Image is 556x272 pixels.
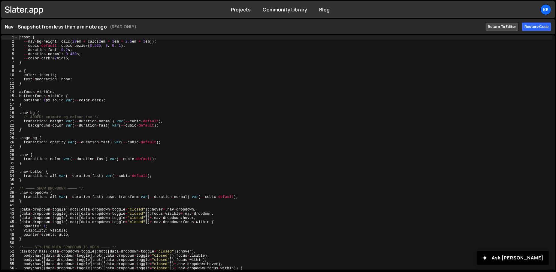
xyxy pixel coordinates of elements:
[1,262,18,266] div: 55
[1,229,18,233] div: 47
[1,48,18,52] div: 4
[1,241,18,245] div: 50
[1,145,18,149] div: 27
[1,124,18,128] div: 22
[1,82,18,86] div: 12
[1,119,18,124] div: 21
[1,237,18,241] div: 49
[1,245,18,250] div: 51
[1,233,18,237] div: 48
[1,107,18,111] div: 18
[1,224,18,229] div: 46
[1,132,18,136] div: 24
[1,216,18,220] div: 44
[1,149,18,153] div: 28
[1,212,18,216] div: 43
[1,115,18,119] div: 20
[1,195,18,199] div: 39
[1,77,18,82] div: 11
[1,128,18,132] div: 23
[5,23,482,30] h1: Nav - Snapshot from less than a minute ago
[1,170,18,174] div: 33
[1,178,18,182] div: 35
[477,251,549,265] button: Ask [PERSON_NAME]
[1,191,18,195] div: 38
[1,40,18,44] div: 2
[1,69,18,73] div: 9
[1,52,18,56] div: 5
[1,208,18,212] div: 42
[1,161,18,166] div: 31
[1,199,18,203] div: 40
[1,103,18,107] div: 17
[1,254,18,258] div: 53
[1,136,18,140] div: 25
[1,157,18,161] div: 30
[231,6,251,13] a: Projects
[1,86,18,90] div: 13
[1,35,18,40] div: 1
[1,56,18,61] div: 6
[1,44,18,48] div: 3
[110,23,137,30] small: (READ ONLY)
[1,98,18,103] div: 16
[319,6,330,13] a: Blog
[1,73,18,77] div: 10
[1,220,18,224] div: 45
[1,61,18,65] div: 7
[1,182,18,187] div: 36
[1,153,18,157] div: 29
[485,22,519,31] a: Return to editor
[1,250,18,254] div: 52
[1,203,18,208] div: 41
[1,266,18,271] div: 56
[1,94,18,98] div: 15
[1,90,18,94] div: 14
[1,174,18,178] div: 34
[1,140,18,145] div: 26
[522,22,551,31] div: Restore code
[263,6,307,13] a: Community Library
[1,111,18,115] div: 19
[540,4,551,15] a: Ke
[1,258,18,262] div: 54
[1,166,18,170] div: 32
[1,65,18,69] div: 8
[1,187,18,191] div: 37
